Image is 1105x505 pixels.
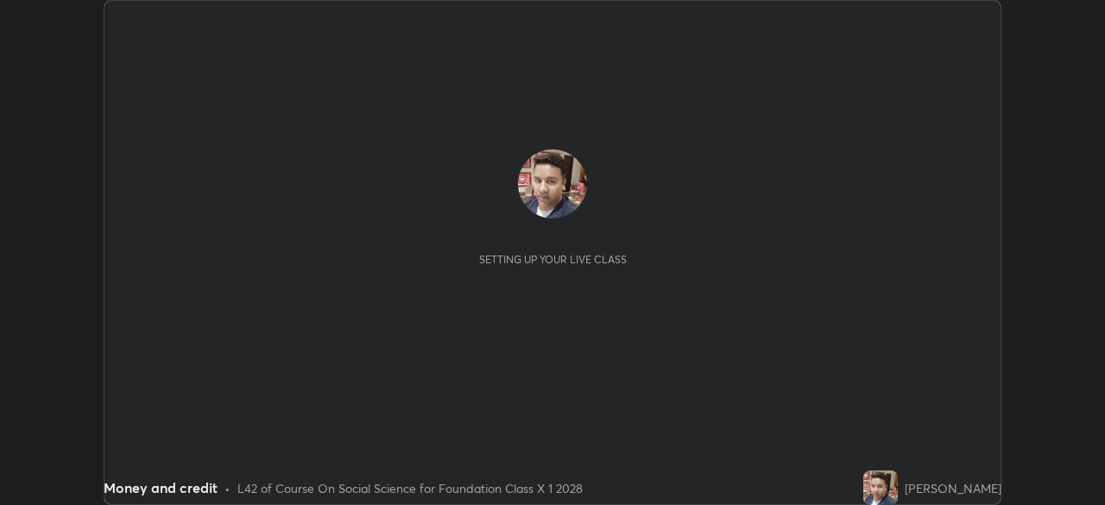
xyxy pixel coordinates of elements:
[224,479,230,497] div: •
[863,470,898,505] img: 3
[518,149,587,218] img: 3
[237,479,583,497] div: L42 of Course On Social Science for Foundation Class X 1 2028
[905,479,1001,497] div: [PERSON_NAME]
[104,477,218,498] div: Money and credit
[479,253,627,266] div: Setting up your live class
